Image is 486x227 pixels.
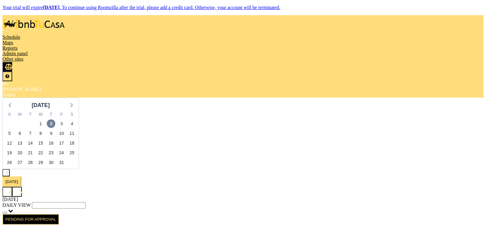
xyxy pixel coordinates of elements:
span: Wednesday, October 15, 2025 [36,139,45,147]
b: [DATE] [43,5,60,10]
span: Friday, October 31, 2025 [57,158,66,167]
span: Thursday, October 9, 2025 [47,129,55,138]
span: [DATE] [2,197,18,202]
span: Friday, October 24, 2025 [57,149,66,157]
span: Saturday, October 18, 2025 [68,139,76,147]
button: [DATE] [2,176,21,187]
input: Search for option [32,202,86,209]
span: Tuesday, October 14, 2025 [26,139,35,147]
div: [DATE] [32,101,50,109]
div: F [56,111,67,119]
span: Thursday, October 16, 2025 [47,139,55,147]
span: Sunday, October 12, 2025 [5,139,14,147]
div: W [36,111,46,119]
div: S [4,111,15,119]
span: Monday, October 27, 2025 [15,158,24,167]
span: Admin [2,92,16,97]
div: T [46,111,56,119]
span: Tuesday, October 28, 2025 [26,158,35,167]
div: Search for option [2,202,484,214]
span: Saturday, October 11, 2025 [68,129,76,138]
span: [PERSON_NAME] [2,87,41,92]
span: Friday, October 3, 2025 [57,119,66,128]
div: T [25,111,36,119]
a: Schedule [2,35,20,40]
img: organization-logo [2,15,65,33]
span: Monday, October 13, 2025 [15,139,24,147]
span: Tuesday, October 7, 2025 [26,129,35,138]
span: Sunday, October 5, 2025 [5,129,14,138]
span: Monday, October 20, 2025 [15,149,24,157]
span: Wednesday, October 29, 2025 [36,158,45,167]
span: Thursday, October 30, 2025 [47,158,55,167]
span: DAILY VIEW [2,202,31,208]
span: Saturday, October 25, 2025 [68,149,76,157]
span: Sunday, October 26, 2025 [5,158,14,167]
span: Saturday, October 4, 2025 [68,119,76,128]
a: Other sites [2,56,23,62]
div: M [15,111,25,119]
span: Wednesday, October 1, 2025 [36,119,45,128]
span: Thursday, October 2, 2025 [47,119,55,128]
span: Thursday, October 23, 2025 [47,149,55,157]
a: Maps [2,40,13,45]
button: Clear Selected [2,212,7,214]
a: Admin panel [2,51,28,56]
span: Monday, October 6, 2025 [15,129,24,138]
span: RV [2,81,9,86]
span: Wednesday, October 8, 2025 [36,129,45,138]
div: S [67,111,77,119]
span: Tuesday, October 21, 2025 [26,149,35,157]
span: Friday, October 10, 2025 [57,129,66,138]
span: Sunday, October 19, 2025 [5,149,14,157]
span: Wednesday, October 22, 2025 [36,149,45,157]
a: Your trial will expire[DATE]. To continue using Roomzilla after the trial, please add a credit ca... [2,5,484,10]
span: Friday, October 17, 2025 [57,139,66,147]
a: Reports [2,45,18,51]
p: Your trial will expire . To continue using Roomzilla after the trial, please add a credit card. O... [2,5,484,10]
button: PENDING FOR APPROVAL [2,214,59,225]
